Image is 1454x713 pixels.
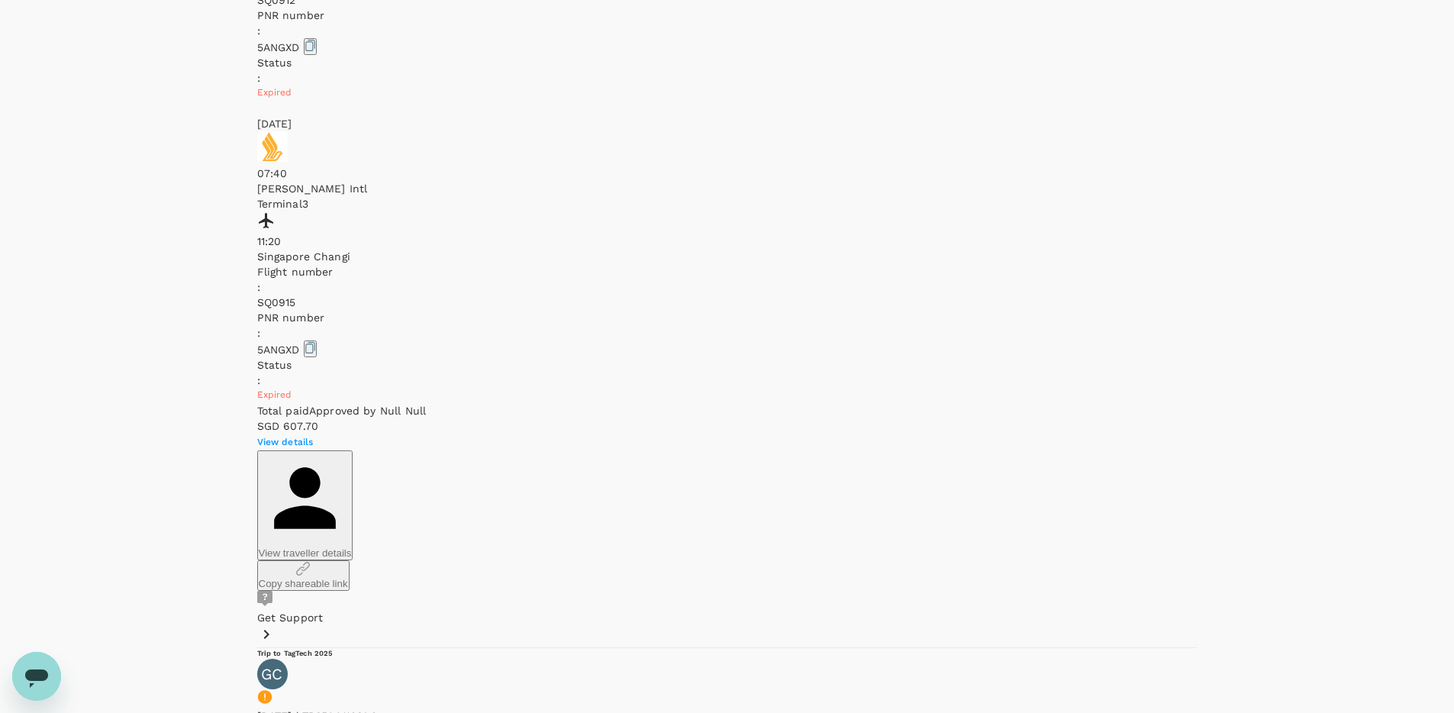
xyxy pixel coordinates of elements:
[257,450,353,560] button: View traveller details
[257,234,1198,249] p: 11:20
[257,357,1198,373] p: Status
[257,405,310,417] span: Total paid
[257,131,288,162] img: Singapore Airlines
[259,547,352,559] p: View traveller details
[257,648,1198,658] h6: Trip to TagTech 2025
[257,418,1198,434] p: SGD 607.70
[257,55,1198,70] p: Status
[257,23,1198,38] p: :
[257,116,1198,131] p: [DATE]
[257,611,324,624] span: Get Support
[257,373,1198,388] p: :
[257,325,1198,340] p: :
[257,8,1198,23] p: PNR number
[257,279,1198,295] p: :
[257,181,1198,196] p: [PERSON_NAME] Intl
[257,560,350,591] button: Copy shareable link
[257,437,314,447] span: View details
[261,666,282,682] p: GC
[257,389,292,400] span: Expired
[257,295,1198,310] p: SQ 0915
[257,196,1198,211] p: Terminal 3
[309,405,426,417] span: Approved by
[257,249,1198,264] p: Singapore Changi
[257,87,292,98] span: Expired
[257,264,1198,279] p: Flight number
[12,652,61,701] iframe: Button to launch messaging window
[380,405,426,417] span: null null
[257,38,1198,55] p: 5ANGXD
[257,70,1198,85] p: :
[259,578,348,589] p: Copy shareable link
[257,340,1198,357] p: 5ANGXD
[257,166,1198,181] p: 07:40
[257,310,1198,325] p: PNR number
